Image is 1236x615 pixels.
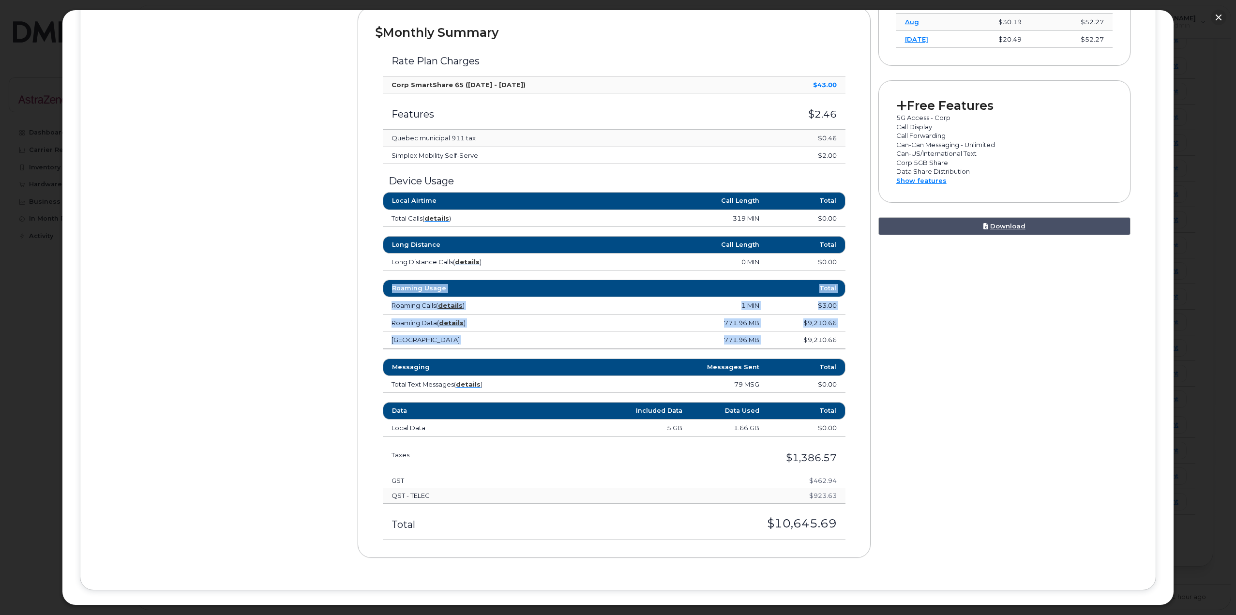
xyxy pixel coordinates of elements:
[905,35,928,43] a: [DATE]
[768,376,845,393] td: $0.00
[896,131,1113,140] p: Call Forwarding
[575,297,768,315] td: 1 MIN
[768,402,845,420] th: Total
[691,402,768,420] th: Data Used
[439,319,464,327] a: details
[383,192,575,210] th: Local Airtime
[392,492,630,499] h4: QST - TELEC
[768,420,845,437] td: $0.00
[456,380,481,388] a: details
[438,301,463,309] a: details
[383,147,738,165] td: Simplex Mobility Self-Serve
[768,359,845,376] th: Total
[540,452,837,463] h3: $1,386.57
[614,402,691,420] th: Included Data
[746,109,836,120] h3: $2.46
[392,477,630,484] h4: GST
[383,359,575,376] th: Messaging
[614,420,691,437] td: 5 GB
[453,258,482,266] span: ( )
[768,210,845,227] td: $0.00
[896,140,1113,150] p: Can-Can Messaging - Unlimited
[575,192,768,210] th: Call Length
[455,258,480,266] a: details
[768,192,845,210] th: Total
[575,331,768,349] td: 771.96 MB
[436,301,465,309] span: ( )
[383,376,575,393] td: Total Text Messages
[383,254,575,271] td: Long Distance Calls
[424,214,449,222] a: details
[392,451,522,458] h3: Taxes
[422,214,451,222] span: ( )
[896,177,947,184] a: Show features
[383,402,614,420] th: Data
[383,210,575,227] td: Total Calls
[896,113,1113,122] p: 5G Access - Corp
[768,315,845,332] td: $9,210.66
[437,319,466,327] span: ( )
[575,315,768,332] td: 771.96 MB
[957,14,1030,31] td: $30.19
[878,217,1131,235] a: Download
[768,280,845,297] th: Total
[813,81,837,89] strong: $43.00
[575,210,768,227] td: 319 MIN
[575,236,768,254] th: Call Length
[392,109,729,120] h3: Features
[376,25,852,40] h2: Monthly Summary
[392,81,526,89] strong: Corp SmartShare 65 ([DATE] - [DATE])
[454,380,482,388] span: ( )
[768,236,845,254] th: Total
[648,477,837,484] h4: $462.94
[738,130,845,147] td: $0.46
[691,420,768,437] td: 1.66 GB
[575,359,768,376] th: Messages Sent
[1030,31,1113,48] td: $52.27
[1030,14,1113,31] td: $52.27
[738,147,845,165] td: $2.00
[575,254,768,271] td: 0 MIN
[383,280,575,297] th: Roaming Usage
[896,122,1113,132] p: Call Display
[905,18,919,26] a: Aug
[383,297,575,315] td: Roaming Calls
[896,158,1113,167] p: Corp 5GB Share
[896,98,1113,113] h2: Free Features
[383,176,845,186] h3: Device Usage
[383,236,575,254] th: Long Distance
[896,167,1113,176] p: Data Share Distribution
[957,31,1030,48] td: $20.49
[575,376,768,393] td: 79 MSG
[768,254,845,271] td: $0.00
[383,130,738,147] td: Quebec municipal 911 tax
[648,492,837,499] h4: $923.63
[383,315,575,332] td: Roaming Data
[768,331,845,349] td: $9,210.66
[896,149,1113,158] p: Can-US/International Text
[383,420,614,437] td: Local Data
[383,331,575,349] td: [GEOGRAPHIC_DATA]
[768,297,845,315] td: $3.00
[392,56,836,66] h3: Rate Plan Charges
